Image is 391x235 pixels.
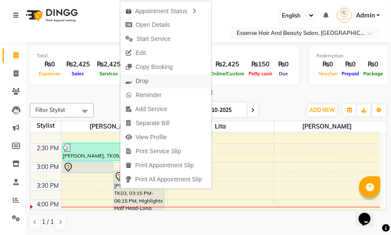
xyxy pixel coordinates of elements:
div: Stylist [30,121,61,130]
span: Start Service [136,34,171,43]
span: Sales [70,71,87,77]
span: Drop [136,77,148,86]
span: Separate Bill [136,119,169,128]
div: ₨0 [275,60,292,69]
div: [PERSON_NAME], TK03, 03:00 PM-03:20 PM, Eyebrows+Upper Lip [63,162,113,173]
span: Due [277,71,290,77]
div: ₨2,425 [208,60,246,69]
div: 3:30 PM [35,181,61,190]
img: apt_status.png [125,8,132,14]
div: 2:30 PM [35,144,61,153]
span: Edit [136,49,146,57]
span: View Profile [136,133,167,142]
div: ₨0 [316,60,339,69]
span: Filter Stylist [35,106,65,113]
img: printall.png [125,176,132,183]
span: Online/Custom [208,71,246,77]
span: [PERSON_NAME] [274,121,380,132]
div: Appointment Status [120,3,211,18]
span: Services [97,71,120,77]
span: Print Appointment Slip [135,161,194,170]
div: ₨2,425 [93,60,124,69]
span: 1 / 1 [42,218,54,226]
div: ₨0 [361,60,385,69]
img: printapt.png [125,162,132,169]
iframe: chat widget [355,201,382,226]
div: Total [37,52,149,60]
span: Admin [356,11,375,20]
div: ₨2,425 [63,60,93,69]
span: [PERSON_NAME] [61,121,168,132]
span: Expenses [37,71,63,77]
span: Print Service Slip [136,147,181,156]
div: ₨0 [339,60,361,69]
span: Prepaid [339,71,361,77]
span: Package [361,71,385,77]
img: Admin [337,8,352,23]
span: ADD NEW [310,107,335,113]
span: Print All Appointment Slip [135,175,202,184]
div: 3:00 PM [35,163,61,172]
span: Copy Booking [136,63,173,72]
span: Open Details [136,20,170,29]
img: add-service.png [125,106,132,112]
div: [PERSON_NAME], TK09, 02:30 PM-03:00 PM, Men & Kid Cut [63,143,164,160]
button: ADD NEW [307,104,337,116]
span: Petty cash [246,71,275,77]
div: 4:00 PM [35,200,61,209]
span: Lita [168,121,274,132]
img: logo [22,3,80,27]
div: ₨150 [246,60,275,69]
input: 2025-10-04 [201,104,243,117]
span: Voucher [316,71,339,77]
span: Add Service [135,105,167,114]
span: Reminder [136,91,162,100]
div: ₨0 [37,60,63,69]
div: Finance [173,52,292,60]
